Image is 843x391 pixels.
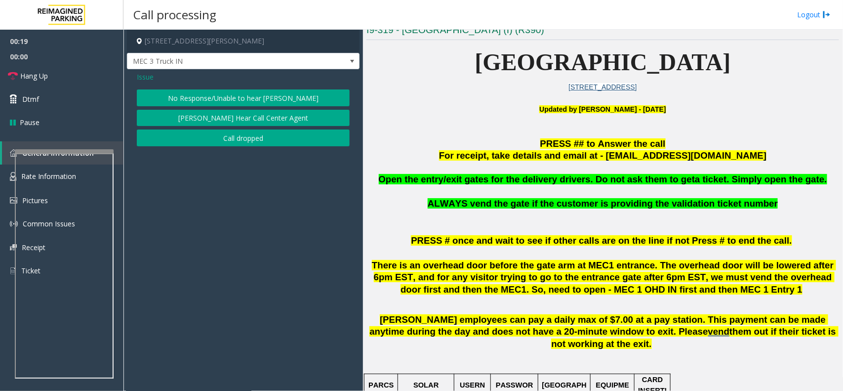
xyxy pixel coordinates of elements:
span: MEC 3 Truck IN [127,53,313,69]
span: vend [708,326,730,337]
span: . [649,339,651,349]
span: Pause [20,117,40,128]
img: 'icon' [10,172,16,181]
span: Open the entry/exit gates for the delivery drivers. Do not ask them to get [379,174,695,184]
span: For receipt, take details and email at - [EMAIL_ADDRESS][DOMAIN_NAME] [439,150,766,161]
a: [STREET_ADDRESS] [568,83,637,91]
a: General Information [2,141,123,165]
span: a ticket. Simply open the gate. [695,174,827,184]
img: 'icon' [10,149,17,157]
a: Logout [797,9,831,20]
span: General Information [22,148,94,158]
button: Call dropped [137,130,350,146]
span: [PERSON_NAME] employees can pay a daily max of $7.00 at a pay station. This payment can be made a... [369,314,828,337]
img: 'icon' [10,266,16,275]
span: PRESS # once and wait to see if other calls are on the line if not Press # to end the call. [411,235,792,246]
b: Updated by [PERSON_NAME] - [DATE] [539,105,666,113]
img: 'icon' [10,220,18,228]
h3: I9-319 - [GEOGRAPHIC_DATA] (I) (R390) [366,24,839,40]
span: PRESS ## to Answer the call [540,138,666,149]
img: logout [823,9,831,20]
span: ALWAYS vend the gate if the customer is providing the validation ticket number [428,198,778,209]
span: There is an overhead door before the gate arm at MEC1 entrance. The overhead door will be lowered... [372,260,836,295]
span: Issue [137,72,154,82]
span: Dtmf [22,94,39,104]
span: Hang Up [20,71,48,81]
h4: [STREET_ADDRESS][PERSON_NAME] [127,30,360,53]
h3: Call processing [128,2,221,27]
img: 'icon' [10,197,17,204]
span: PARCS [368,381,394,389]
span: [GEOGRAPHIC_DATA] [475,49,731,75]
button: No Response/Unable to hear [PERSON_NAME] [137,89,350,106]
button: [PERSON_NAME] Hear Call Center Agent [137,110,350,127]
img: 'icon' [10,244,17,251]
